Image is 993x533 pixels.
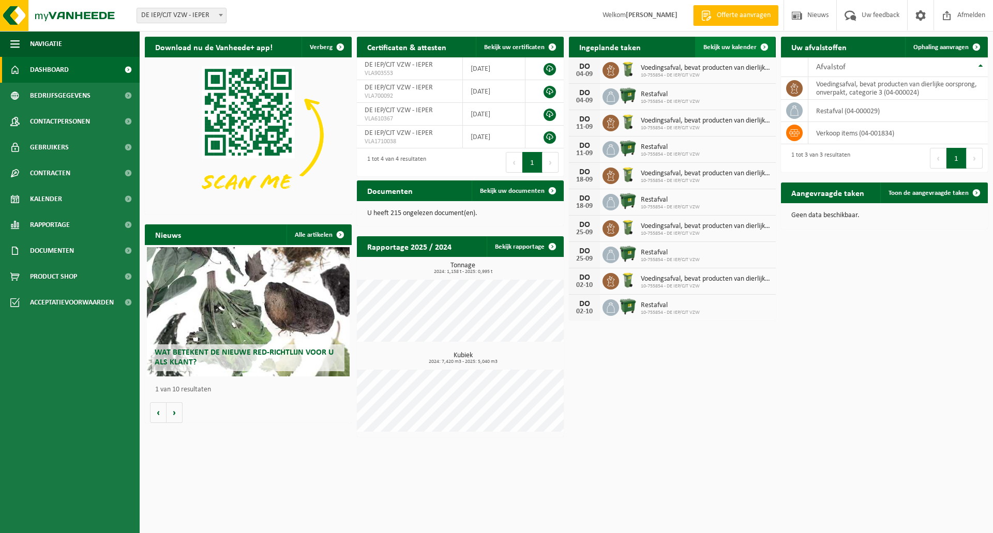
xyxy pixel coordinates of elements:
[30,212,70,238] span: Rapportage
[145,37,283,57] h2: Download nu de Vanheede+ app!
[641,151,700,158] span: 10-755854 - DE IEP/CJT VZW
[480,188,545,194] span: Bekijk uw documenten
[889,190,969,196] span: Toon de aangevraagde taken
[487,236,563,257] a: Bekijk rapportage
[362,352,564,364] h3: Kubiek
[30,31,62,57] span: Navigatie
[946,148,967,169] button: 1
[574,229,595,236] div: 25-09
[574,221,595,229] div: DO
[362,359,564,364] span: 2024: 7,420 m3 - 2025: 5,040 m3
[641,64,771,72] span: Voedingsafval, bevat producten van dierlijke oorsprong, onverpakt, categorie 3
[463,103,525,126] td: [DATE]
[147,247,350,376] a: Wat betekent de nieuwe RED-richtlijn voor u als klant?
[302,37,351,57] button: Verberg
[641,222,771,231] span: Voedingsafval, bevat producten van dierlijke oorsprong, onverpakt, categorie 3
[574,124,595,131] div: 11-09
[786,147,850,170] div: 1 tot 3 van 3 resultaten
[641,72,771,79] span: 10-755854 - DE IEP/CJT VZW
[816,63,846,71] span: Afvalstof
[574,282,595,289] div: 02-10
[30,83,91,109] span: Bedrijfsgegevens
[574,176,595,184] div: 18-09
[574,150,595,157] div: 11-09
[30,238,74,264] span: Documenten
[641,99,700,105] span: 10-755854 - DE IEP/CJT VZW
[808,77,988,100] td: voedingsafval, bevat producten van dierlijke oorsprong, onverpakt, categorie 3 (04-000024)
[574,142,595,150] div: DO
[791,212,977,219] p: Geen data beschikbaar.
[641,310,700,316] span: 10-755854 - DE IEP/CJT VZW
[574,71,595,78] div: 04-09
[463,57,525,80] td: [DATE]
[145,224,191,245] h2: Nieuws
[145,57,352,212] img: Download de VHEPlus App
[574,255,595,263] div: 25-09
[619,166,637,184] img: WB-0140-HPE-GN-50
[619,298,637,315] img: WB-1100-HPE-GN-01
[137,8,227,23] span: DE IEP/CJT VZW - IEPER
[574,115,595,124] div: DO
[693,5,778,26] a: Offerte aanvragen
[967,148,983,169] button: Next
[626,11,678,19] strong: [PERSON_NAME]
[167,402,183,423] button: Volgende
[506,152,522,173] button: Previous
[30,160,70,186] span: Contracten
[365,84,433,92] span: DE IEP/CJT VZW - IEPER
[641,196,700,204] span: Restafval
[619,87,637,104] img: WB-1100-HPE-GN-01
[574,300,595,308] div: DO
[703,44,757,51] span: Bekijk uw kalender
[357,180,423,201] h2: Documenten
[574,308,595,315] div: 02-10
[641,257,700,263] span: 10-755854 - DE IEP/CJT VZW
[641,283,771,290] span: 10-755854 - DE IEP/CJT VZW
[365,129,433,137] span: DE IEP/CJT VZW - IEPER
[695,37,775,57] a: Bekijk uw kalender
[641,275,771,283] span: Voedingsafval, bevat producten van dierlijke oorsprong, onverpakt, categorie 3
[362,269,564,275] span: 2024: 1,158 t - 2025: 0,995 t
[641,170,771,178] span: Voedingsafval, bevat producten van dierlijke oorsprong, onverpakt, categorie 3
[619,113,637,131] img: WB-0140-HPE-GN-50
[619,192,637,210] img: WB-1100-HPE-GN-01
[310,44,333,51] span: Verberg
[880,182,987,203] a: Toon de aangevraagde taken
[905,37,987,57] a: Ophaling aanvragen
[365,138,455,146] span: VLA1710038
[574,247,595,255] div: DO
[641,178,771,184] span: 10-755854 - DE IEP/CJT VZW
[472,180,563,201] a: Bekijk uw documenten
[619,140,637,157] img: WB-1100-HPE-GN-01
[574,168,595,176] div: DO
[641,249,700,257] span: Restafval
[619,219,637,236] img: WB-0140-HPE-GN-50
[522,152,543,173] button: 1
[367,210,553,217] p: U heeft 215 ongelezen document(en).
[30,264,77,290] span: Product Shop
[287,224,351,245] a: Alle artikelen
[619,245,637,263] img: WB-1100-HPE-GN-01
[641,143,700,151] span: Restafval
[137,8,226,23] span: DE IEP/CJT VZW - IEPER
[357,37,457,57] h2: Certificaten & attesten
[484,44,545,51] span: Bekijk uw certificaten
[30,290,114,315] span: Acceptatievoorwaarden
[714,10,773,21] span: Offerte aanvragen
[155,386,347,393] p: 1 van 10 resultaten
[574,203,595,210] div: 18-09
[574,89,595,97] div: DO
[155,348,334,367] span: Wat betekent de nieuwe RED-richtlijn voor u als klant?
[574,273,595,282] div: DO
[476,37,563,57] a: Bekijk uw certificaten
[913,44,969,51] span: Ophaling aanvragen
[574,63,595,71] div: DO
[365,106,433,114] span: DE IEP/CJT VZW - IEPER
[930,148,946,169] button: Previous
[641,204,700,210] span: 10-755854 - DE IEP/CJT VZW
[808,100,988,122] td: restafval (04-000029)
[808,122,988,144] td: verkoop items (04-001834)
[569,37,651,57] h2: Ingeplande taken
[357,236,462,256] h2: Rapportage 2025 / 2024
[362,262,564,275] h3: Tonnage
